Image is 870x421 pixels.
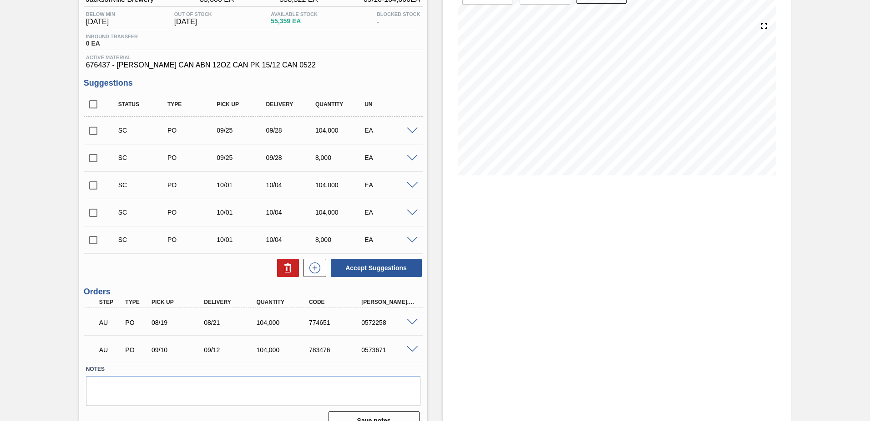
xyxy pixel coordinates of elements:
[362,154,417,161] div: EA
[165,101,220,108] div: Type
[84,287,423,297] h3: Orders
[165,154,220,161] div: Purchase order
[99,319,122,326] p: AU
[116,127,171,134] div: Suggestion Created
[326,258,423,278] div: Accept Suggestions
[271,18,318,25] span: 55,359 EA
[264,101,319,108] div: Delivery
[149,299,208,305] div: Pick up
[149,346,208,354] div: 09/10/2025
[123,299,150,305] div: Type
[331,259,422,277] button: Accept Suggestions
[202,346,260,354] div: 09/12/2025
[99,346,122,354] p: AU
[359,319,418,326] div: 0572258
[307,319,365,326] div: 774651
[174,11,212,17] span: Out Of Stock
[307,346,365,354] div: 783476
[374,11,423,26] div: -
[362,127,417,134] div: EA
[313,154,368,161] div: 8,000
[202,299,260,305] div: Delivery
[313,101,368,108] div: Quantity
[116,209,171,216] div: Suggestion Created
[313,209,368,216] div: 104,000
[165,127,220,134] div: Purchase order
[214,127,269,134] div: 09/25/2025
[174,18,212,26] span: [DATE]
[214,181,269,189] div: 10/01/2025
[254,346,313,354] div: 104,000
[254,319,313,326] div: 104,000
[86,55,420,60] span: Active Material
[86,34,138,39] span: Inbound Transfer
[149,319,208,326] div: 08/19/2025
[359,299,418,305] div: [PERSON_NAME]. ID
[307,299,365,305] div: Code
[123,346,150,354] div: Purchase order
[97,313,124,333] div: Awaiting Unload
[86,18,115,26] span: [DATE]
[313,181,368,189] div: 104,000
[202,319,260,326] div: 08/21/2025
[359,346,418,354] div: 0573671
[362,101,417,108] div: UN
[313,236,368,243] div: 8,000
[214,209,269,216] div: 10/01/2025
[214,154,269,161] div: 09/25/2025
[254,299,313,305] div: Quantity
[165,236,220,243] div: Purchase order
[165,209,220,216] div: Purchase order
[86,40,138,47] span: 0 EA
[313,127,368,134] div: 104,000
[116,101,171,108] div: Status
[264,127,319,134] div: 09/28/2025
[362,209,417,216] div: EA
[116,154,171,161] div: Suggestion Created
[123,319,150,326] div: Purchase order
[86,11,115,17] span: Below Min
[299,259,326,277] div: New suggestion
[116,236,171,243] div: Suggestion Created
[264,181,319,189] div: 10/04/2025
[86,61,420,69] span: 676437 - [PERSON_NAME] CAN ABN 12OZ CAN PK 15/12 CAN 0522
[214,236,269,243] div: 10/01/2025
[271,11,318,17] span: Available Stock
[377,11,420,17] span: Blocked Stock
[86,363,420,376] label: Notes
[214,101,269,108] div: Pick up
[273,259,299,277] div: Delete Suggestions
[264,236,319,243] div: 10/04/2025
[362,181,417,189] div: EA
[84,78,423,88] h3: Suggestions
[362,236,417,243] div: EA
[264,209,319,216] div: 10/04/2025
[97,340,124,360] div: Awaiting Unload
[165,181,220,189] div: Purchase order
[264,154,319,161] div: 09/28/2025
[97,299,124,305] div: Step
[116,181,171,189] div: Suggestion Created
